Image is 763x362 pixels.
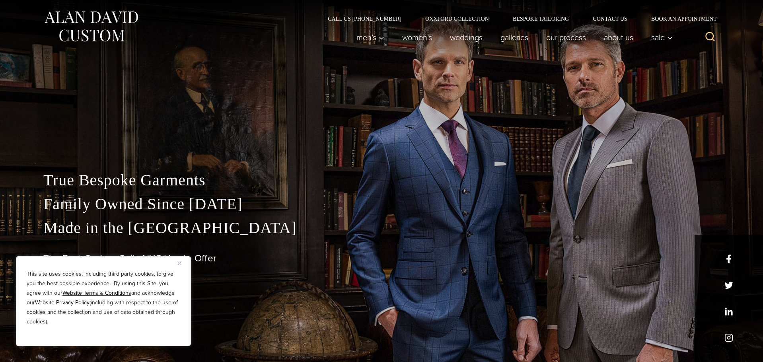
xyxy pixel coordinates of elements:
button: View Search Form [701,28,720,47]
a: linkedin [724,307,733,316]
img: Close [178,261,181,265]
nav: Primary Navigation [348,29,677,45]
a: weddings [441,29,492,45]
a: Call Us [PHONE_NUMBER] [316,16,413,21]
button: Close [178,258,187,268]
span: Men’s [356,33,384,41]
img: Alan David Custom [43,9,139,44]
a: Website Terms & Conditions [62,289,131,297]
a: facebook [724,255,733,263]
a: Oxxford Collection [413,16,501,21]
a: Our Process [537,29,595,45]
a: Contact Us [581,16,639,21]
a: Galleries [492,29,537,45]
a: Bespoke Tailoring [501,16,581,21]
a: About Us [595,29,642,45]
a: instagram [724,333,733,342]
p: This site uses cookies, including third party cookies, to give you the best possible experience. ... [27,269,180,327]
a: Women’s [393,29,441,45]
a: Book an Appointment [639,16,720,21]
h1: The Best Custom Suits NYC Has to Offer [43,253,720,264]
nav: Secondary Navigation [316,16,720,21]
span: Sale [651,33,673,41]
a: x/twitter [724,281,733,290]
a: Website Privacy Policy [35,298,90,307]
p: True Bespoke Garments Family Owned Since [DATE] Made in the [GEOGRAPHIC_DATA] [43,168,720,240]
